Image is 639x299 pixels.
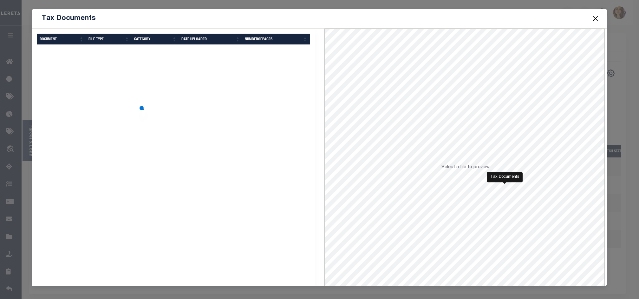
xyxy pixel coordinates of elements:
th: FILE TYPE [86,34,132,45]
th: DOCUMENT [37,34,86,45]
span: Select a file to preview [441,165,490,169]
th: CATEGORY [132,34,179,45]
div: Tax Documents [487,172,523,182]
th: NumberOfPages [242,34,310,45]
th: Date Uploaded [179,34,242,45]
